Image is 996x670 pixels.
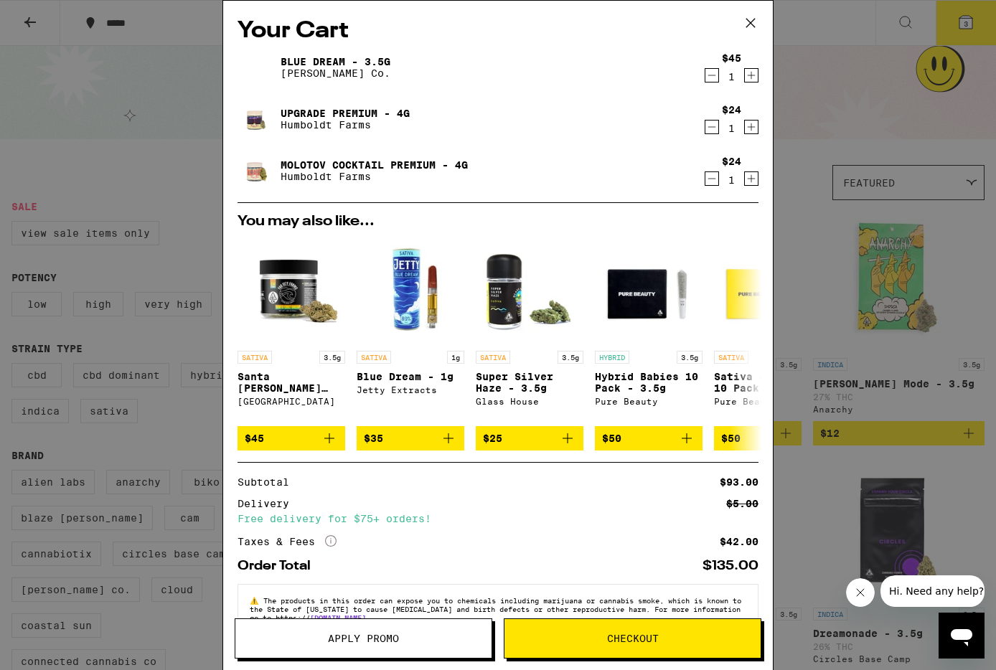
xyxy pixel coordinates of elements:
img: Glass House - Super Silver Haze - 3.5g [476,236,583,344]
button: Decrement [705,120,719,134]
iframe: Message from company [880,575,985,607]
p: Santa [PERSON_NAME] Dream - 3.5g [238,371,345,394]
button: Apply Promo [235,618,492,659]
div: Delivery [238,499,299,509]
iframe: Button to launch messaging window [939,613,985,659]
div: Subtotal [238,477,299,487]
div: Pure Beauty [595,397,703,406]
a: Open page for Blue Dream - 1g from Jetty Extracts [357,236,464,426]
button: Add to bag [476,426,583,450]
img: Pure Beauty - Hybrid Babies 10 Pack - 3.5g [595,236,703,344]
div: Taxes & Fees [238,535,337,548]
div: Glass House [476,397,583,406]
a: Open page for Hybrid Babies 10 Pack - 3.5g from Pure Beauty [595,236,703,426]
span: $35 [364,433,383,444]
p: [PERSON_NAME] Co. [281,67,390,79]
p: HYBRID [595,351,629,364]
span: $50 [602,433,621,444]
button: Increment [744,120,758,134]
img: Blue Dream - 3.5g [238,47,278,88]
p: Hybrid Babies 10 Pack - 3.5g [595,371,703,394]
div: $5.00 [726,499,758,509]
span: The products in this order can expose you to chemicals including marijuana or cannabis smoke, whi... [250,596,741,622]
div: $42.00 [720,537,758,547]
div: 1 [722,123,741,134]
h2: Your Cart [238,15,758,47]
button: Add to bag [714,426,822,450]
p: SATIVA [714,351,748,364]
a: Molotov Cocktail Premium - 4g [281,159,468,171]
span: $45 [245,433,264,444]
h2: You may also like... [238,214,758,229]
div: $24 [722,104,741,115]
p: 3.5g [677,351,703,364]
span: Checkout [607,633,659,643]
a: Open page for Santa Cruz Dream - 3.5g from Fog City Farms [238,236,345,426]
div: $135.00 [703,560,758,572]
span: $50 [721,433,741,444]
div: $45 [722,52,741,64]
p: SATIVA [357,351,391,364]
img: Pure Beauty - Sativa - Babies 10 Pack - 3.5g [714,236,822,344]
button: Increment [744,68,758,82]
div: Free delivery for $75+ orders! [238,514,758,524]
div: $93.00 [720,477,758,487]
a: Blue Dream - 3.5g [281,56,390,67]
p: 3.5g [319,351,345,364]
button: Increment [744,171,758,186]
a: Upgrade Premium - 4g [281,108,410,119]
img: Molotov Cocktail Premium - 4g [238,151,278,191]
div: $24 [722,156,741,167]
span: ⚠️ [250,596,263,605]
button: Decrement [705,171,719,186]
a: Open page for Sativa - Babies 10 Pack - 3.5g from Pure Beauty [714,236,822,426]
p: Super Silver Haze - 3.5g [476,371,583,394]
div: [GEOGRAPHIC_DATA] [238,397,345,406]
div: 1 [722,71,741,82]
p: Blue Dream - 1g [357,371,464,382]
span: Apply Promo [328,633,399,643]
button: Add to bag [357,426,464,450]
img: Upgrade Premium - 4g [238,99,278,139]
p: 1g [447,351,464,364]
p: Sativa - Babies 10 Pack - 3.5g [714,371,822,394]
iframe: Close message [846,578,875,607]
a: Open page for Super Silver Haze - 3.5g from Glass House [476,236,583,426]
div: 1 [722,174,741,186]
img: Jetty Extracts - Blue Dream - 1g [357,236,464,344]
div: Order Total [238,560,321,572]
span: $25 [483,433,502,444]
button: Checkout [504,618,761,659]
div: Pure Beauty [714,397,822,406]
p: Humboldt Farms [281,171,468,182]
button: Add to bag [595,426,703,450]
p: SATIVA [476,351,510,364]
button: Decrement [705,68,719,82]
button: Add to bag [238,426,345,450]
img: Fog City Farms - Santa Cruz Dream - 3.5g [238,236,345,344]
p: Humboldt Farms [281,119,410,131]
a: [DOMAIN_NAME] [310,613,366,622]
p: 3.5g [558,351,583,364]
div: Jetty Extracts [357,385,464,395]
